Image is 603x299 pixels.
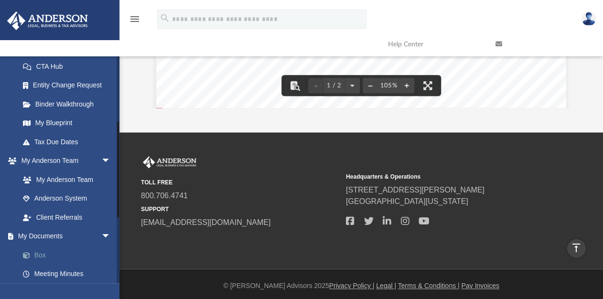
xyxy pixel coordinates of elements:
[161,70,165,135] span: 0001-01-00-0076879-0002-0076957
[141,205,339,214] small: SUPPORT
[378,83,399,89] div: Current zoom level
[454,80,461,86] span: 24
[571,242,582,254] i: vertical_align_top
[398,282,460,289] a: Terms & Conditions |
[141,178,339,187] small: TOLL FREE
[101,227,120,246] span: arrow_drop_down
[4,11,91,30] img: Anderson Advisors Platinum Portal
[141,156,198,169] img: Anderson Advisors Platinum Portal
[13,246,125,265] a: Box
[13,208,120,227] a: Client Referrals
[13,170,116,189] a: My Anderson Team
[101,151,120,171] span: arrow_drop_down
[323,83,345,89] span: 1 / 2
[346,172,544,181] small: Headquarters & Operations
[184,68,238,75] span: IRVINE CA 92618
[141,192,188,200] a: 800.706.4741
[13,114,120,133] a: My Blueprint
[323,75,345,96] button: 1 / 2
[581,12,596,26] img: User Pic
[129,13,140,25] i: menu
[13,132,125,151] a: Tax Due Dates
[363,75,378,96] button: Zoom out
[13,76,125,95] a: Entity Change Request
[346,197,468,205] a: [GEOGRAPHIC_DATA][US_STATE]
[141,218,270,226] a: [EMAIL_ADDRESS][DOMAIN_NAME]
[119,281,603,291] div: © [PERSON_NAME] Advisors 2025
[13,265,125,284] a: Meeting Minutes
[346,186,485,194] a: [STREET_ADDRESS][PERSON_NAME]
[7,227,125,246] a: My Documentsarrow_drop_down
[461,282,499,289] a: Pay Invoices
[345,75,360,96] button: Next page
[129,18,140,25] a: menu
[13,189,120,208] a: Anderson System
[13,57,125,76] a: CTA Hub
[566,238,586,258] a: vertical_align_top
[284,75,305,96] button: Toggle findbar
[7,151,120,171] a: My Anderson Teamarrow_drop_down
[160,13,170,23] i: search
[329,282,375,289] a: Privacy Policy |
[399,75,414,96] button: Zoom in
[381,25,488,63] a: Help Center
[184,60,251,67] span: [STREET_ADDRESS]
[184,75,248,82] span: [PHONE_NUMBER]
[417,75,438,96] button: Enter fullscreen
[13,95,125,114] a: Binder Walkthrough
[376,282,396,289] a: Legal |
